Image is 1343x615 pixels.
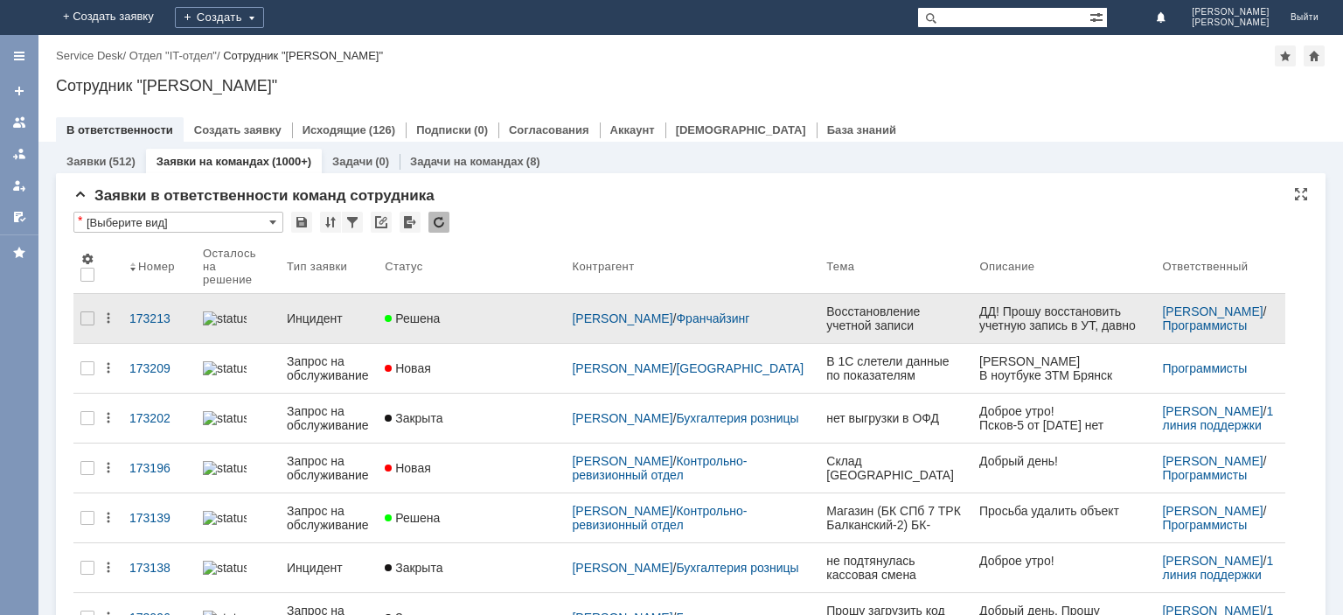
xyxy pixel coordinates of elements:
[826,504,965,532] div: Магазин (БК СПб 7 ТРК Балканский-2) БК-ГРУПП
[196,451,280,486] a: statusbar-100 (1).png
[378,451,565,486] a: Новая
[66,123,173,136] a: В ответственности
[77,28,113,42] span: от 07.
[676,311,749,325] a: Франчайзинг
[1304,45,1325,66] div: Сделать домашней страницей
[827,123,896,136] a: База знаний
[1162,304,1278,332] div: /
[203,247,259,286] div: Осталось на решение
[1162,454,1278,482] div: /
[1192,17,1270,28] span: [PERSON_NAME]
[572,311,812,325] div: /
[101,361,115,375] div: Действия
[101,311,115,325] div: Действия
[385,361,431,375] span: Новая
[676,561,798,575] a: Бухгалтерия розницы
[129,411,189,425] div: 173202
[223,49,383,62] div: Сотрудник "[PERSON_NAME]"
[572,411,812,425] div: /
[129,511,189,525] div: 173139
[509,123,589,136] a: Согласования
[416,123,471,136] a: Подписки
[385,260,422,273] div: Статус
[378,301,565,336] a: Решена
[6,156,118,186] span: Итоги:
[826,354,965,382] div: В 1С слетели данные по показателям
[196,301,280,336] a: statusbar-100 (1).png
[6,124,118,155] a: [URL][DOMAIN_NAME]
[78,214,82,227] div: Настройки списка отличаются от сохраненных в виде
[572,361,672,375] a: [PERSON_NAME]
[122,500,196,535] a: 173139
[428,212,449,233] div: Обновлять список
[826,304,965,332] div: Восстановление учетной записи
[203,561,247,575] img: statusbar-100 (1).png
[287,404,371,432] div: Запрос на обслуживание
[101,411,115,425] div: Действия
[129,49,217,62] a: Отдел "IT-отдел"
[5,140,33,168] a: Заявки в моей ответственности
[1162,468,1247,482] a: Программисты
[175,7,264,28] div: Создать
[122,451,196,486] a: 173196
[819,344,972,393] a: В 1С слетели данные по показателям
[80,252,94,266] span: Настройки
[101,461,115,475] div: Действия
[122,351,196,386] a: 173209
[5,203,33,231] a: Мои согласования
[56,77,1326,94] div: Сотрудник "[PERSON_NAME]"
[819,493,972,542] a: Магазин (БК СПб 7 ТРК Балканский-2) БК-ГРУПП
[7,188,125,304] td: [PERSON_NAME]
[280,344,378,393] a: Запрос на обслуживание
[819,294,972,343] a: Восстановление учетной записи
[287,504,371,532] div: Запрос на обслуживание
[162,247,280,277] span: тел. [PHONE_NUMBER]
[826,260,854,273] div: Тема
[385,461,431,475] span: Новая
[196,351,280,386] a: statusbar-100 (1).png
[676,361,804,375] a: [GEOGRAPHIC_DATA]
[5,108,33,136] a: Заявки на командах
[203,361,247,375] img: statusbar-100 (1).png
[400,212,421,233] div: Экспорт списка
[280,550,378,585] a: Инцидент
[1162,304,1263,318] a: [PERSON_NAME]
[572,504,812,532] div: /
[819,543,972,592] a: не подтянулась кассовая смена
[826,411,965,425] div: нет выгрузки в ОФД
[572,504,672,518] a: [PERSON_NAME]
[385,411,442,425] span: Закрыта
[385,311,440,325] span: Решена
[369,123,395,136] div: (126)
[129,311,189,325] div: 173213
[108,155,135,168] div: (512)
[572,311,672,325] a: [PERSON_NAME]
[1162,404,1278,432] div: /
[385,561,442,575] span: Закрыта
[572,454,812,482] div: /
[303,123,366,136] a: Исходящие
[203,311,247,325] img: statusbar-100 (1).png
[203,461,247,475] img: statusbar-100 (1).png
[1162,404,1263,418] a: [PERSON_NAME]
[1162,361,1247,375] a: Программисты
[196,401,280,436] a: statusbar-100 (1).png
[129,561,189,575] div: 173138
[378,401,565,436] a: Закрыта
[342,212,363,233] div: Фильтрация...
[572,361,812,375] div: /
[385,511,440,525] span: Решена
[1,157,164,171] td: [PHONE_NUMBER](21)5ktop7oaxshbj
[676,123,806,136] a: [DEMOGRAPHIC_DATA]
[101,561,115,575] div: Действия
[287,354,371,382] div: Запрос на обслуживание
[66,155,106,168] a: Заявки
[1162,518,1247,532] a: Программисты
[1162,260,1248,273] div: Ответственный
[291,212,312,233] div: Сохранить вид
[129,49,223,62] div: /
[196,500,280,535] a: statusbar-100 (1).png
[272,155,311,168] div: (1000+)
[287,454,371,482] div: Запрос на обслуживание
[196,240,280,294] th: Осталось на решение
